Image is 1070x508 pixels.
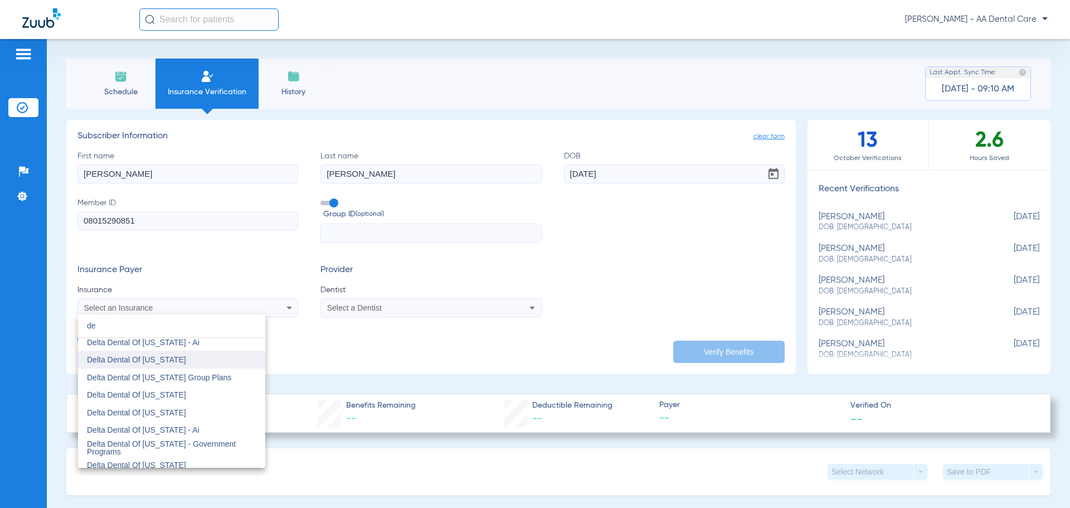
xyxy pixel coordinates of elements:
span: Delta Dental Of [US_STATE] [87,390,186,399]
span: Delta Dental Of [US_STATE] [87,408,186,417]
span: Delta Dental Of [US_STATE] [87,355,186,364]
span: Delta Dental Of [US_STATE] - Government Programs [87,439,236,456]
span: Delta Dental Of [US_STATE] [87,461,186,470]
span: Delta Dental Of [US_STATE] Group Plans [87,373,231,382]
span: Delta Dental Of [US_STATE] - Ai [87,425,200,434]
input: dropdown search [78,315,265,337]
span: Delta Dental Of [US_STATE] - Ai [87,338,200,347]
